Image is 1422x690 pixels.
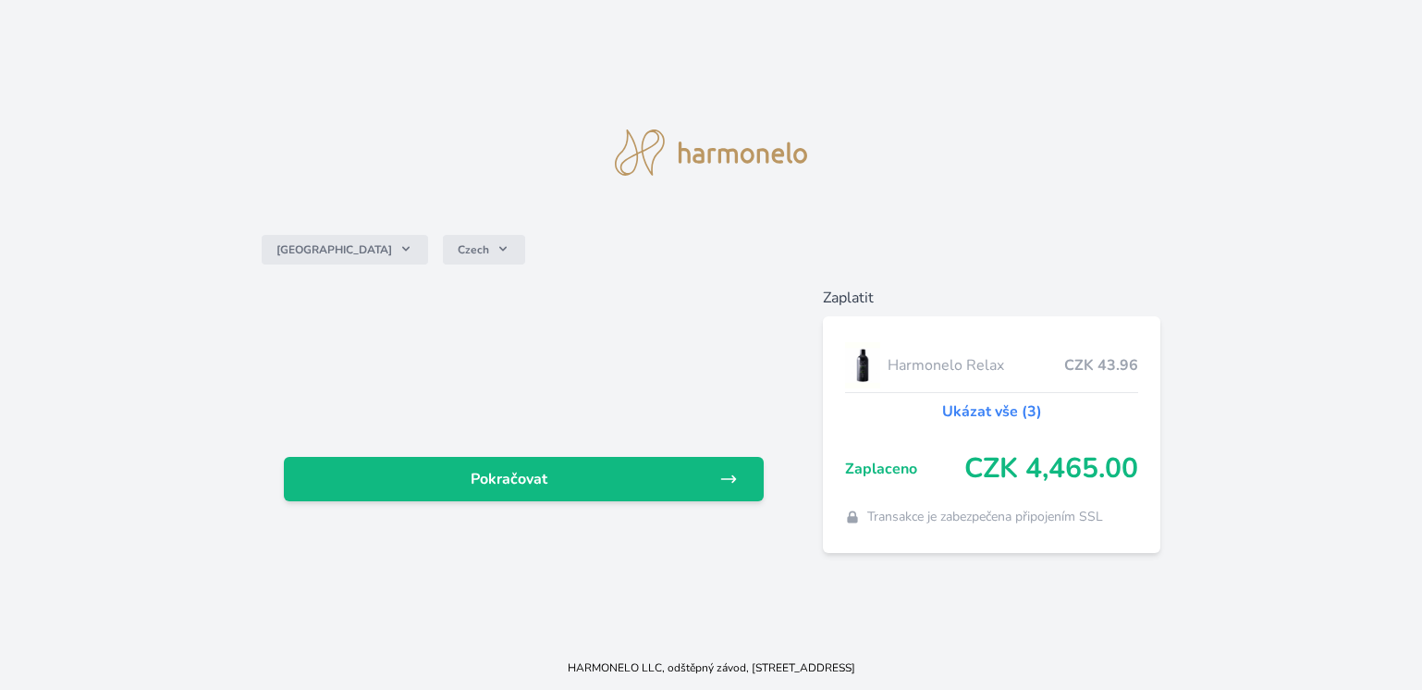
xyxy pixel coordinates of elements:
[845,458,964,480] span: Zaplaceno
[299,468,719,490] span: Pokračovat
[443,235,525,265] button: Czech
[262,235,428,265] button: [GEOGRAPHIC_DATA]
[823,287,1160,309] h6: Zaplatit
[284,457,764,501] a: Pokračovat
[845,342,880,388] img: CLEAN_RELAX_se_stinem_x-lo.jpg
[1064,354,1138,376] span: CZK 43.96
[964,452,1138,486] span: CZK 4,465.00
[615,129,807,176] img: logo.svg
[458,242,489,257] span: Czech
[942,400,1042,423] a: Ukázat vše (3)
[888,354,1064,376] span: Harmonelo Relax
[276,242,392,257] span: [GEOGRAPHIC_DATA]
[867,508,1103,526] span: Transakce je zabezpečena připojením SSL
